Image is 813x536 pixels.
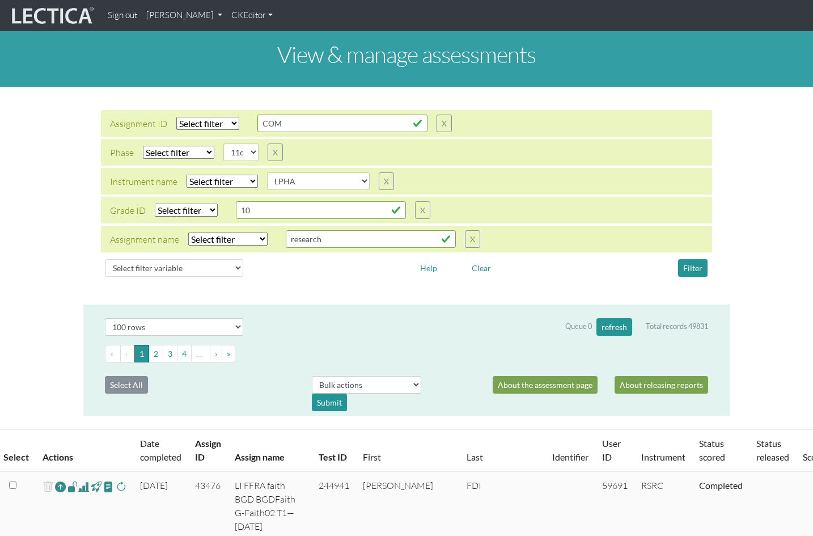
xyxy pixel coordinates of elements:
[134,345,149,362] button: Go to page 1
[9,5,94,27] img: lecticalive
[565,318,708,336] div: Queue 0 Total records 49831
[163,345,177,362] button: Go to page 3
[142,5,227,27] a: [PERSON_NAME]
[105,376,148,394] button: Select All
[140,438,181,462] a: Date completed
[110,146,134,159] div: Phase
[149,345,163,362] button: Go to page 2
[222,345,235,362] button: Go to last page
[467,259,496,277] button: Clear
[493,376,598,394] a: About the assessment page
[678,259,708,277] button: Filter
[415,201,430,219] button: X
[67,480,78,493] span: view
[110,175,177,188] div: Instrument name
[177,345,192,362] button: Go to page 4
[110,233,179,246] div: Assignment name
[552,451,588,462] a: Identifier
[596,318,632,336] button: refresh
[103,5,142,27] a: Sign out
[36,430,133,472] th: Actions
[188,430,228,472] th: Assign ID
[641,451,685,462] a: Instrument
[55,479,66,495] a: Reopen
[363,451,381,462] a: First
[602,438,621,462] a: User ID
[467,451,483,462] a: Last
[415,261,442,272] a: Help
[312,394,347,411] div: Submit
[268,144,283,161] button: X
[210,345,222,362] button: Go to next page
[110,204,146,217] div: Grade ID
[105,345,708,362] ul: Pagination
[78,480,89,493] span: Analyst score
[103,480,114,493] span: view
[756,438,789,462] a: Status released
[228,430,312,472] th: Assign name
[312,430,356,472] th: Test ID
[615,376,708,394] a: About releasing reports
[415,259,442,277] button: Help
[699,480,743,491] a: Completed = assessment has been completed; CS scored = assessment has been CLAS scored; LS scored...
[91,480,101,493] span: view
[465,230,480,248] button: X
[379,172,394,190] button: X
[227,5,277,27] a: CKEditor
[699,438,725,462] a: Status scored
[437,115,452,132] button: X
[110,117,167,130] div: Assignment ID
[43,479,53,495] span: delete
[116,480,126,493] span: rescore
